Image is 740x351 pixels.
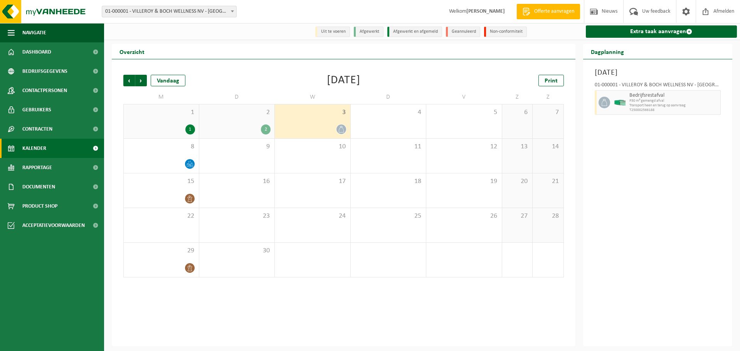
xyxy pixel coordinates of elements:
span: 29 [128,247,195,255]
td: D [199,90,275,104]
span: 28 [536,212,559,220]
span: Kalender [22,139,46,158]
span: 19 [430,177,498,186]
td: Z [502,90,533,104]
span: 12 [430,143,498,151]
span: 26 [430,212,498,220]
td: D [351,90,427,104]
span: Vorige [123,75,135,86]
h3: [DATE] [595,67,721,79]
span: 9 [203,143,271,151]
span: 24 [279,212,346,220]
span: 11 [355,143,422,151]
span: 2 [203,108,271,117]
span: P30 m³ gemengd afval [629,99,719,103]
span: Volgende [135,75,147,86]
span: 4 [355,108,422,117]
a: Offerte aanvragen [516,4,580,19]
td: V [426,90,502,104]
span: 17 [279,177,346,186]
span: Acceptatievoorwaarden [22,216,85,235]
div: [DATE] [327,75,360,86]
div: 1 [185,124,195,134]
span: Documenten [22,177,55,196]
li: Uit te voeren [315,27,350,37]
span: 13 [506,143,529,151]
li: Geannuleerd [446,27,480,37]
span: 16 [203,177,271,186]
span: 6 [506,108,529,117]
span: Print [545,78,558,84]
span: 01-000001 - VILLEROY & BOCH WELLNESS NV - ROESELARE [102,6,237,17]
td: M [123,90,199,104]
span: 30 [203,247,271,255]
span: 5 [430,108,498,117]
span: 1 [128,108,195,117]
span: 21 [536,177,559,186]
span: 23 [203,212,271,220]
span: Gebruikers [22,100,51,119]
span: Dashboard [22,42,51,62]
a: Print [538,75,564,86]
td: W [275,90,351,104]
h2: Dagplanning [583,44,632,59]
span: 10 [279,143,346,151]
span: Contracten [22,119,52,139]
span: 7 [536,108,559,117]
strong: [PERSON_NAME] [466,8,505,14]
div: 2 [261,124,271,134]
span: 01-000001 - VILLEROY & BOCH WELLNESS NV - ROESELARE [102,6,236,17]
li: Non-conformiteit [484,27,527,37]
span: Contactpersonen [22,81,67,100]
li: Afgewerkt [354,27,383,37]
span: 8 [128,143,195,151]
span: T250002566188 [629,108,719,113]
a: Extra taak aanvragen [586,25,737,38]
h2: Overzicht [112,44,152,59]
span: Transport heen en terug op aanvraag [629,103,719,108]
span: Rapportage [22,158,52,177]
li: Afgewerkt en afgemeld [387,27,442,37]
span: 14 [536,143,559,151]
div: 01-000001 - VILLEROY & BOCH WELLNESS NV - [GEOGRAPHIC_DATA] [595,82,721,90]
span: 27 [506,212,529,220]
div: Vandaag [151,75,185,86]
span: Bedrijfsgegevens [22,62,67,81]
span: 25 [355,212,422,220]
span: Product Shop [22,196,57,216]
img: HK-XP-30-GN-00 [614,100,626,106]
span: Offerte aanvragen [532,8,576,15]
span: Navigatie [22,23,46,42]
span: 22 [128,212,195,220]
span: Bedrijfsrestafval [629,92,719,99]
td: Z [533,90,563,104]
span: 18 [355,177,422,186]
span: 20 [506,177,529,186]
span: 15 [128,177,195,186]
span: 3 [279,108,346,117]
